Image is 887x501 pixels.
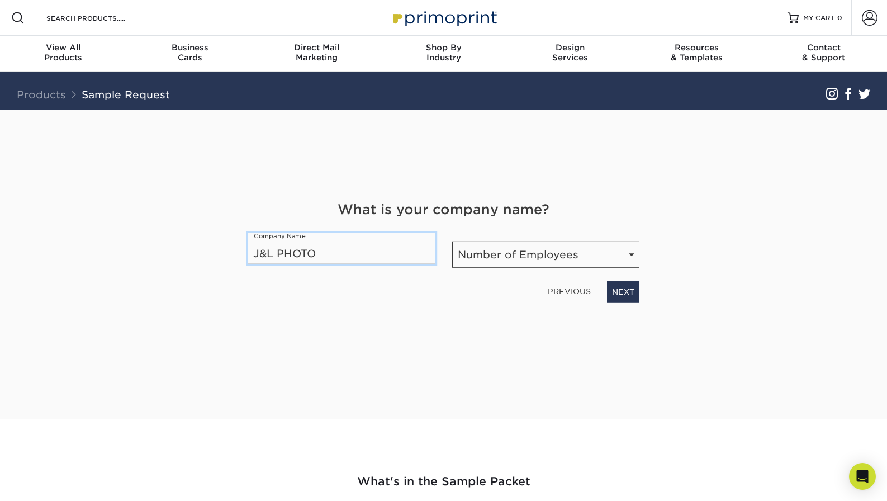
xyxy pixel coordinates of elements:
[253,42,380,53] span: Direct Mail
[507,36,634,72] a: DesignServices
[380,42,507,63] div: Industry
[760,42,887,53] span: Contact
[127,36,254,72] a: BusinessCards
[117,473,771,490] h2: What's in the Sample Packet
[380,36,507,72] a: Shop ByIndustry
[388,6,500,30] img: Primoprint
[248,199,639,219] h4: What is your company name?
[607,281,639,302] a: NEXT
[127,42,254,63] div: Cards
[760,42,887,63] div: & Support
[507,42,634,63] div: Services
[380,42,507,53] span: Shop By
[17,88,66,101] a: Products
[837,14,842,22] span: 0
[82,88,170,101] a: Sample Request
[760,36,887,72] a: Contact& Support
[803,13,835,23] span: MY CART
[849,463,876,490] div: Open Intercom Messenger
[253,36,380,72] a: Direct MailMarketing
[127,42,254,53] span: Business
[634,42,761,53] span: Resources
[3,467,95,497] iframe: Google Customer Reviews
[634,42,761,63] div: & Templates
[253,42,380,63] div: Marketing
[507,42,634,53] span: Design
[634,36,761,72] a: Resources& Templates
[543,282,595,300] a: PREVIOUS
[45,11,154,25] input: SEARCH PRODUCTS.....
